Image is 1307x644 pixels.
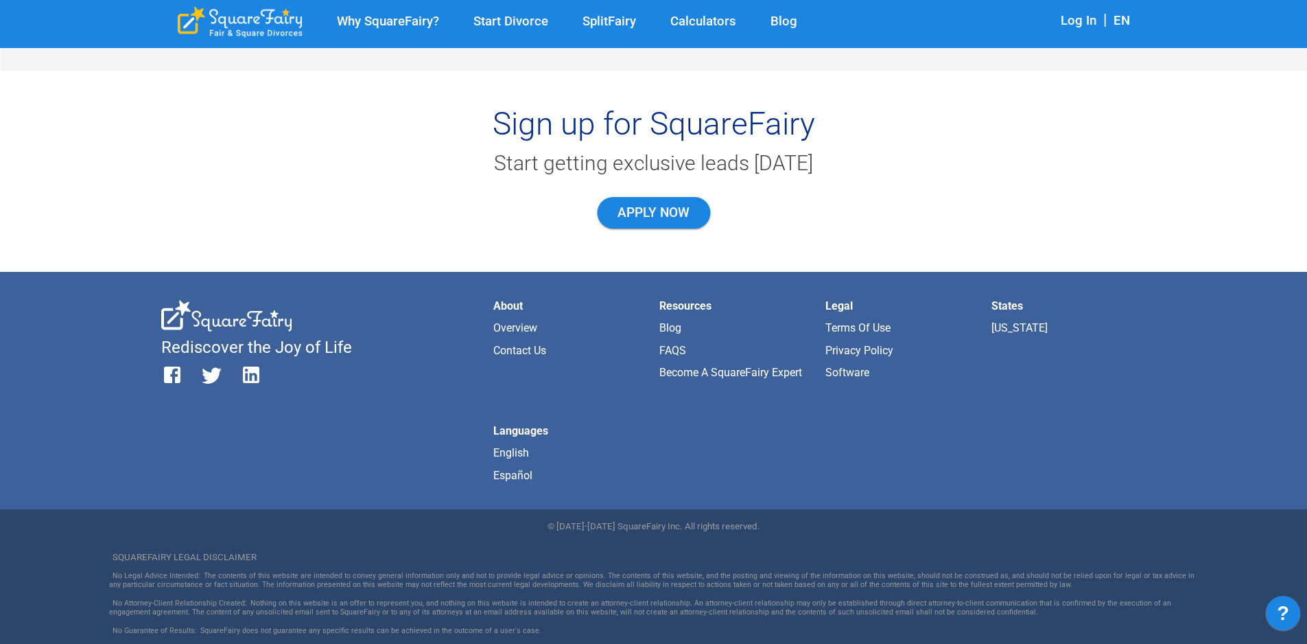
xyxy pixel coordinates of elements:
[493,344,546,357] a: Contact Us
[825,366,869,379] a: Software
[659,366,802,379] a: Become a SquareFairy Expert
[659,300,814,312] li: Resources
[158,153,1150,174] div: Start getting exclusive leads [DATE]
[161,300,292,332] div: SquareFairy White Logo
[659,344,686,357] a: FAQS
[493,300,648,312] li: About
[1096,11,1114,28] span: |
[109,544,1199,571] div: SQUAREFAIRY LEGAL DISCLAIMER
[659,321,681,334] a: Blog
[825,300,980,312] li: Legal
[493,446,529,459] a: English
[158,108,1150,139] div: Sign up for SquareFairy
[991,321,1048,334] a: [US_STATE]
[493,469,532,482] a: Español
[493,321,537,334] a: Overview
[1259,589,1307,644] iframe: JSD widget
[1061,13,1096,28] a: Log In
[109,626,200,635] span: No Guarantee of Results :
[1114,12,1130,31] div: EN
[753,14,814,30] a: Blog
[653,14,753,30] a: Calculators
[320,14,456,30] a: Why SquareFairy?
[565,14,653,30] a: SplitFairy
[991,300,1146,312] li: States
[597,197,710,228] a: APPLY NOW
[109,571,204,580] span: No Legal Advice Intended :
[825,344,893,357] a: Privacy Policy
[161,342,482,354] li: Rediscover the Joy of Life
[109,599,250,608] span: No Attorney-Client Relationship Created :
[825,321,891,334] a: Terms of Use
[178,7,303,38] div: SquareFairy Logo
[456,14,565,30] a: Start Divorce
[493,425,648,437] li: Languages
